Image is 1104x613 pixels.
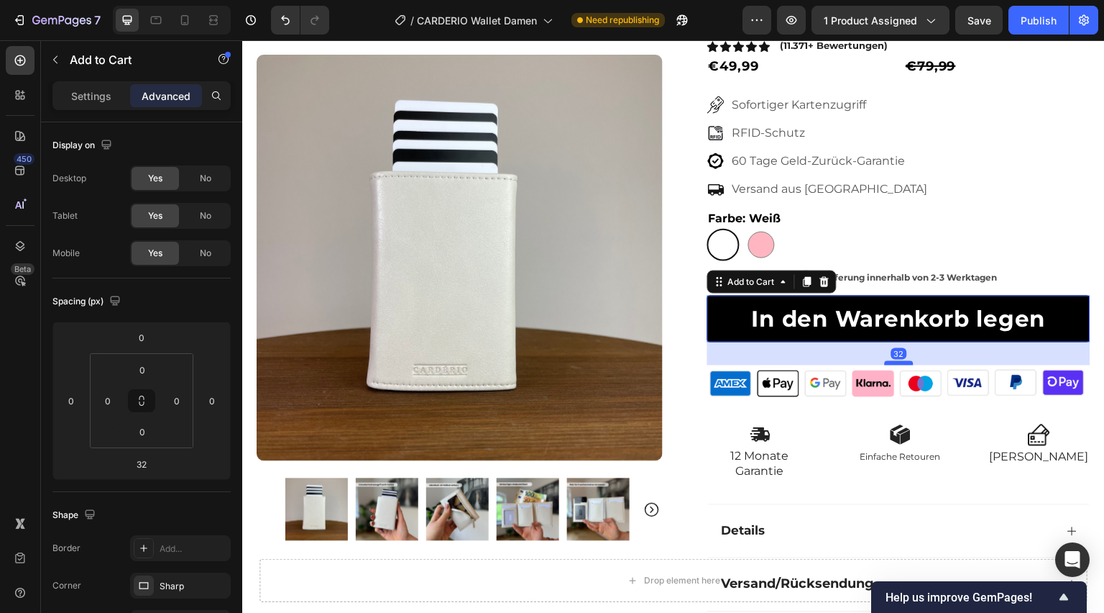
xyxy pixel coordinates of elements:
[6,6,107,35] button: 7
[127,327,156,348] input: 0
[201,390,223,412] input: 0
[417,13,537,28] span: CARDERIO Wallet Damen
[142,88,190,104] p: Advanced
[128,421,157,442] input: 0px
[14,14,420,421] img: Weiß
[649,308,665,319] div: 32
[483,235,535,248] div: Add to Cart
[648,384,669,405] img: gempages_539039837215261692-9b96b7a3-493d-432c-89dc-2a32ca041ade.svg
[60,390,82,412] input: 0
[271,6,329,35] div: Undo/Redo
[786,384,808,406] img: gempages_539039837215261692-7cf0aa90-8a1d-4c5a-9eae-bcbef0390ce8.png
[71,88,111,104] p: Settings
[967,14,991,27] span: Save
[325,438,387,501] img: Weiß
[128,359,157,381] input: 0px
[824,13,917,28] span: 1 product assigned
[1021,13,1057,28] div: Publish
[52,209,78,222] div: Tablet
[52,579,81,592] div: Corner
[618,412,699,422] span: Einfache Retouren
[11,263,34,275] div: Beta
[663,16,849,37] div: €79,99
[160,542,227,555] div: Add...
[166,390,188,412] input: 0px
[242,40,1104,613] iframe: Design area
[14,153,34,165] div: 450
[579,232,755,242] span: Lieferung innerhalb von 2-3 Werktagen
[148,247,162,260] span: Yes
[127,453,156,475] input: 32
[200,247,211,260] span: No
[490,56,686,73] p: Sofortiger Kartenzugriff
[479,483,523,498] span: Details
[148,209,162,222] span: Yes
[148,172,162,185] span: Yes
[70,51,192,68] p: Add to Cart
[94,12,101,29] p: 7
[200,172,211,185] span: No
[885,591,1055,604] span: Help us improve GemPages!
[410,13,414,28] span: /
[507,384,529,405] img: gempages_539039837215261692-2eb0b4d8-f7cb-4b79-a5d6-98e2466b8787.svg
[401,461,418,478] button: Carousel Next Arrow
[200,209,211,222] span: No
[747,410,847,425] p: [PERSON_NAME]
[465,255,848,302] button: In den Warenkorb legen
[52,292,124,312] div: Spacing (px)
[490,140,686,158] p: Versand aus [GEOGRAPHIC_DATA]
[465,16,651,37] div: €49,99
[402,535,478,546] div: Drop element here
[43,438,106,501] img: Weiß
[955,6,1003,35] button: Save
[466,409,569,440] p: 12 Monate Garantie
[254,438,317,501] img: Weiß
[885,589,1072,606] button: Show survey - Help us improve GemPages!
[52,136,115,155] div: Display on
[490,84,686,101] p: RFID-Schutz
[184,438,247,501] img: Weiß
[465,325,848,361] img: gempages_539039837215261692-9dffcf10-ff92-4d6f-a667-8ea12dd4fe88.png
[52,506,98,525] div: Shape
[811,6,949,35] button: 1 product assigned
[97,390,119,412] input: 0px
[510,265,804,292] div: In den Warenkorb legen
[465,168,540,189] legend: Farbe: Weiß
[1008,6,1069,35] button: Publish
[1055,542,1090,577] div: Open Intercom Messenger
[586,14,659,27] span: Need republishing
[52,172,86,185] div: Desktop
[160,580,227,593] div: Sharp
[114,438,176,501] img: Weiß
[52,247,80,260] div: Mobile
[490,112,686,130] p: 60 Tage Geld-Zurück-Garantie
[52,542,80,555] div: Border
